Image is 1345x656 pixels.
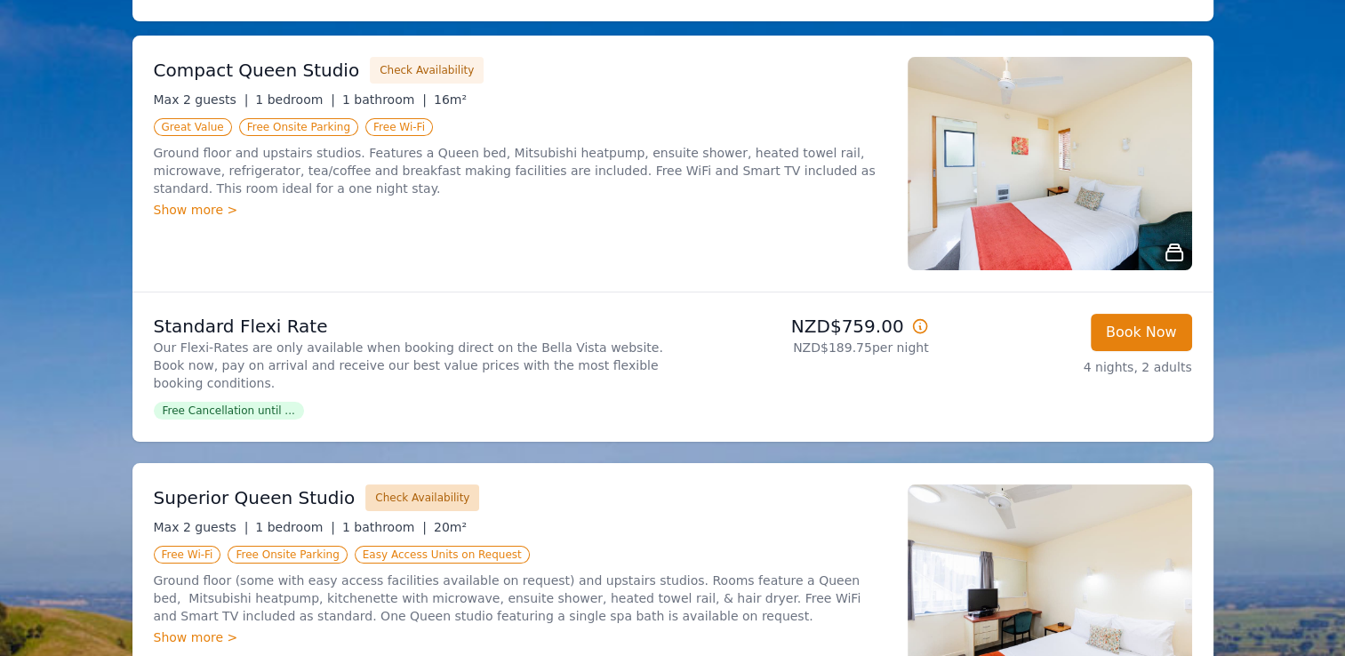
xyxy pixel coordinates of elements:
span: 1 bathroom | [342,520,427,534]
h3: Compact Queen Studio [154,58,360,83]
p: Ground floor and upstairs studios. Features a Queen bed, Mitsubishi heatpump, ensuite shower, hea... [154,144,886,197]
span: Max 2 guests | [154,92,249,107]
p: NZD$189.75 per night [680,339,929,356]
span: Free Wi-Fi [154,546,221,564]
p: NZD$759.00 [680,314,929,339]
span: Free Cancellation until ... [154,402,304,420]
span: Free Wi-Fi [365,118,433,136]
p: Standard Flexi Rate [154,314,666,339]
span: Max 2 guests | [154,520,249,534]
button: Check Availability [370,57,484,84]
span: 20m² [434,520,467,534]
div: Show more > [154,201,886,219]
h3: Superior Queen Studio [154,485,356,510]
p: Our Flexi-Rates are only available when booking direct on the Bella Vista website. Book now, pay ... [154,339,666,392]
span: Free Onsite Parking [239,118,358,136]
p: Ground floor (some with easy access facilities available on request) and upstairs studios. Rooms ... [154,572,886,625]
span: Free Onsite Parking [228,546,347,564]
span: Great Value [154,118,232,136]
button: Check Availability [365,484,479,511]
p: 4 nights, 2 adults [943,358,1192,376]
span: 16m² [434,92,467,107]
span: 1 bedroom | [255,520,335,534]
span: 1 bedroom | [255,92,335,107]
div: Show more > [154,628,886,646]
span: 1 bathroom | [342,92,427,107]
span: Easy Access Units on Request [355,546,530,564]
button: Book Now [1091,314,1192,351]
